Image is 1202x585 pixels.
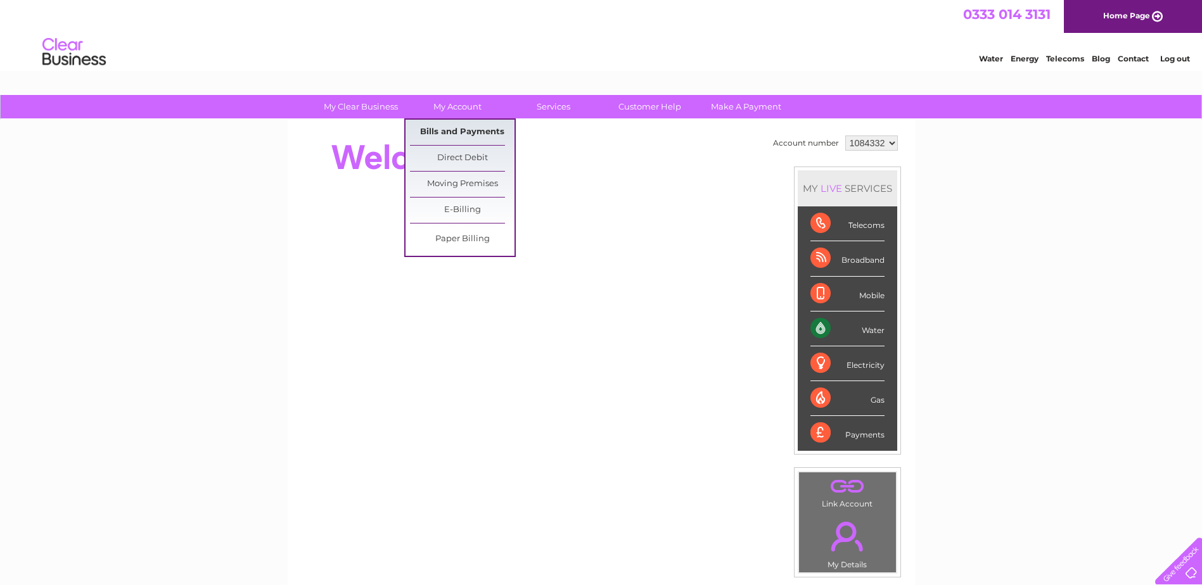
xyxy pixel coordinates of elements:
[810,206,885,241] div: Telecoms
[1160,54,1190,63] a: Log out
[501,95,606,118] a: Services
[810,416,885,450] div: Payments
[798,472,897,512] td: Link Account
[810,381,885,416] div: Gas
[979,54,1003,63] a: Water
[410,172,515,197] a: Moving Premises
[810,241,885,276] div: Broadband
[818,182,845,194] div: LIVE
[1046,54,1084,63] a: Telecoms
[410,120,515,145] a: Bills and Payments
[410,227,515,252] a: Paper Billing
[309,95,413,118] a: My Clear Business
[802,475,893,498] a: .
[410,146,515,171] a: Direct Debit
[802,514,893,558] a: .
[1092,54,1110,63] a: Blog
[598,95,702,118] a: Customer Help
[410,198,515,223] a: E-Billing
[798,511,897,573] td: My Details
[302,7,901,61] div: Clear Business is a trading name of Verastar Limited (registered in [GEOGRAPHIC_DATA] No. 3667643...
[1011,54,1039,63] a: Energy
[798,170,897,206] div: MY SERVICES
[810,277,885,311] div: Mobile
[405,95,509,118] a: My Account
[810,311,885,346] div: Water
[810,346,885,381] div: Electricity
[963,6,1051,22] a: 0333 014 3131
[694,95,798,118] a: Make A Payment
[42,33,106,72] img: logo.png
[770,132,842,154] td: Account number
[1118,54,1149,63] a: Contact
